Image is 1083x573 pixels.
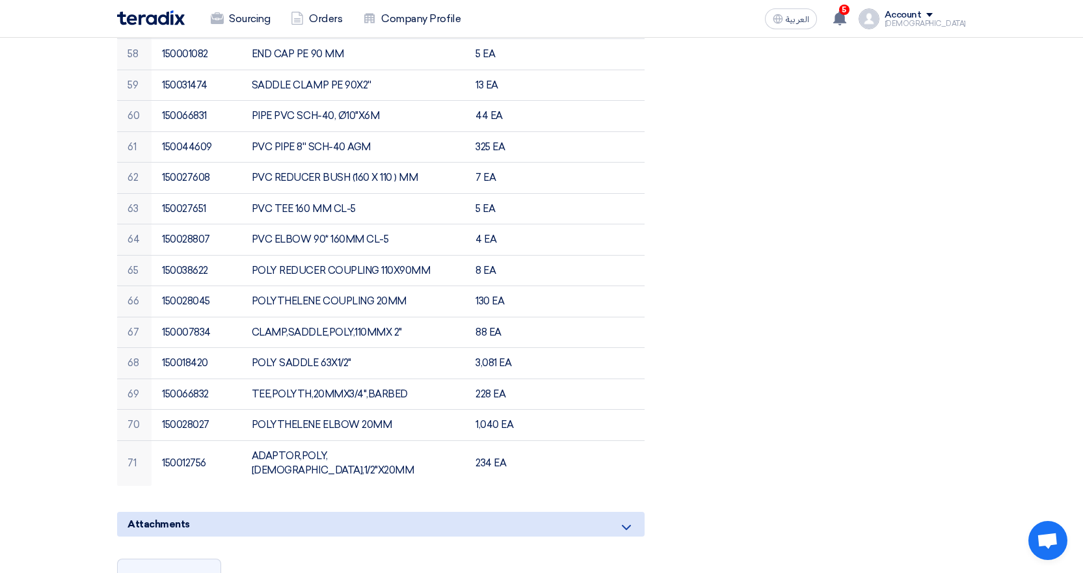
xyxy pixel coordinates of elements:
[117,286,152,317] td: 66
[152,70,241,101] td: 150031474
[152,193,241,224] td: 150027651
[152,131,241,163] td: 150044609
[117,39,152,70] td: 58
[465,410,555,441] td: 1,040 EA
[117,70,152,101] td: 59
[152,348,241,379] td: 150018420
[465,379,555,410] td: 228 EA
[241,255,466,286] td: POLY REDUCER COUPLING 110X90MM
[465,348,555,379] td: 3,081 EA
[465,440,555,486] td: 234 EA
[117,193,152,224] td: 63
[117,131,152,163] td: 61
[117,101,152,132] td: 60
[465,286,555,317] td: 130 EA
[241,348,466,379] td: POLY SADDLE 63X1/2"
[241,440,466,486] td: ADAPTOR,POLY,[DEMOGRAPHIC_DATA],1/2"X20MM
[117,348,152,379] td: 68
[885,10,922,21] div: Account
[241,224,466,256] td: PVC ELBOW 90* 160MM CL-5
[241,39,466,70] td: END CAP PE 90 MM
[786,15,809,24] span: العربية
[465,193,555,224] td: 5 EA
[241,101,466,132] td: PIPE PVC SCH-40, Ø10"X6M
[152,163,241,194] td: 150027608
[152,255,241,286] td: 150038622
[241,131,466,163] td: PVC PIPE 8'' SCH-40 AGM
[241,70,466,101] td: SADDLE CLAMP PE 90X2''
[465,101,555,132] td: 44 EA
[241,193,466,224] td: PVC TEE 160 MM CL-5
[117,255,152,286] td: 65
[1028,521,1067,560] a: Open chat
[152,440,241,486] td: 150012756
[465,163,555,194] td: 7 EA
[152,224,241,256] td: 150028807
[885,20,966,27] div: [DEMOGRAPHIC_DATA]
[200,5,280,33] a: Sourcing
[127,517,190,531] span: Attachments
[241,163,466,194] td: PVC REDUCER BUSH (160 X 110 ) MM
[280,5,353,33] a: Orders
[117,224,152,256] td: 64
[765,8,817,29] button: العربية
[117,163,152,194] td: 62
[117,10,185,25] img: Teradix logo
[241,286,466,317] td: POLYTHELENE COUPLING 20MM
[465,255,555,286] td: 8 EA
[465,39,555,70] td: 5 EA
[117,440,152,486] td: 71
[152,39,241,70] td: 150001082
[152,379,241,410] td: 150066832
[152,317,241,348] td: 150007834
[353,5,471,33] a: Company Profile
[839,5,849,15] span: 5
[117,317,152,348] td: 67
[152,286,241,317] td: 150028045
[241,410,466,441] td: POLYTHELENE ELBOW 20MM
[152,410,241,441] td: 150028027
[117,410,152,441] td: 70
[241,379,466,410] td: TEE,POLYTH,20MMX3/4",BARBED
[465,224,555,256] td: 4 EA
[465,131,555,163] td: 325 EA
[465,317,555,348] td: 88 EA
[117,379,152,410] td: 69
[241,317,466,348] td: CLAMP,SADDLE,POLY,110MMX 2"
[152,101,241,132] td: 150066831
[465,70,555,101] td: 13 EA
[859,8,879,29] img: profile_test.png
